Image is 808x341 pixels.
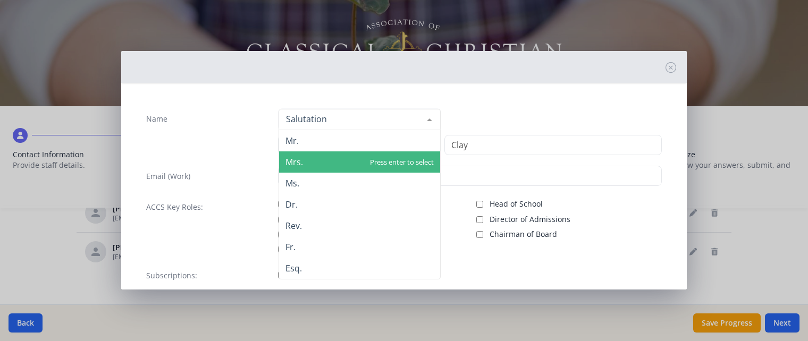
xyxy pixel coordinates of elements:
input: Billing Contact [278,246,285,253]
span: Rev. [285,220,302,232]
span: Head of School [490,199,543,209]
input: Salutation [283,114,419,124]
span: Esq. [285,262,302,274]
input: Public Contact [278,216,285,223]
input: Chairman of Board [476,231,483,238]
span: Mr. [285,135,299,147]
input: Board Member [278,231,285,238]
label: Name [146,114,167,124]
span: Fr. [285,241,296,253]
span: Director of Admissions [490,214,570,225]
span: Chairman of Board [490,229,557,240]
input: ACCS Account Manager [278,201,285,208]
label: Email (Work) [146,171,190,182]
input: Head of School [476,201,483,208]
span: Ms. [285,177,299,189]
span: Mrs. [285,156,303,168]
input: contact@site.com [278,166,662,186]
span: Dr. [285,199,298,210]
input: TCD Magazine [278,271,285,278]
label: Subscriptions: [146,270,197,281]
label: ACCS Key Roles: [146,202,203,212]
input: Last Name [444,135,662,155]
input: First Name [278,135,440,155]
input: Director of Admissions [476,216,483,223]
